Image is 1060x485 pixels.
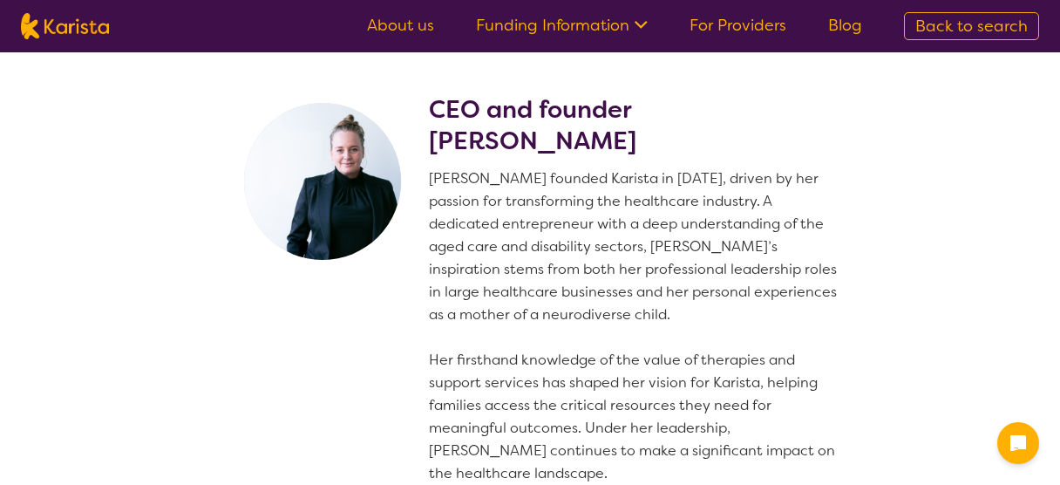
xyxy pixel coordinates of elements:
[429,94,844,157] h2: CEO and founder [PERSON_NAME]
[367,15,434,36] a: About us
[21,13,109,39] img: Karista logo
[690,15,786,36] a: For Providers
[915,16,1028,37] span: Back to search
[429,167,844,485] p: [PERSON_NAME] founded Karista in [DATE], driven by her passion for transforming the healthcare in...
[904,12,1039,40] a: Back to search
[476,15,648,36] a: Funding Information
[828,15,862,36] a: Blog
